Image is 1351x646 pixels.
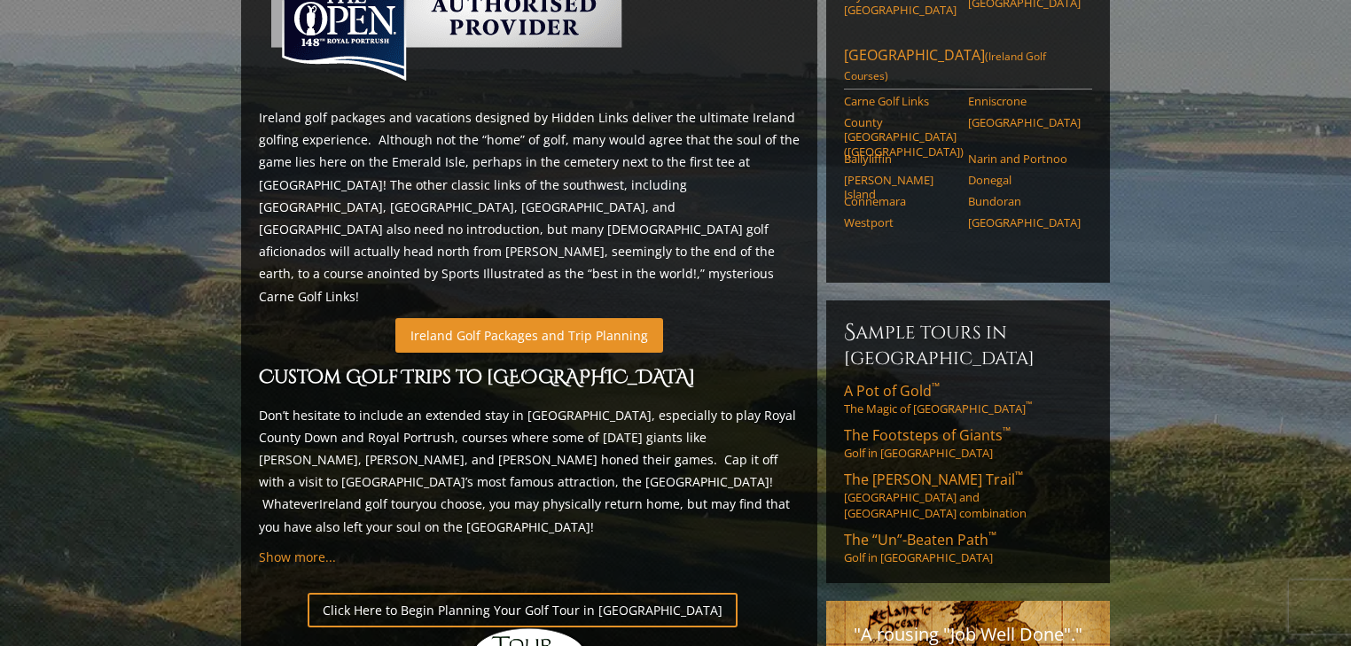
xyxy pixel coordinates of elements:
[1026,400,1032,411] sup: ™
[844,530,1092,565] a: The “Un”-Beaten Path™Golf in [GEOGRAPHIC_DATA]
[844,94,957,108] a: Carne Golf Links
[308,593,738,627] a: Click Here to Begin Planning Your Golf Tour in [GEOGRAPHIC_DATA]
[988,528,996,543] sup: ™
[844,470,1092,521] a: The [PERSON_NAME] Trail™[GEOGRAPHIC_DATA] and [GEOGRAPHIC_DATA] combination
[259,363,800,393] h2: Custom Golf Trips to [GEOGRAPHIC_DATA]
[1003,424,1011,439] sup: ™
[968,94,1081,108] a: Enniscrone
[844,381,940,401] span: A Pot of Gold
[844,115,957,159] a: County [GEOGRAPHIC_DATA] ([GEOGRAPHIC_DATA])
[844,45,1092,90] a: [GEOGRAPHIC_DATA](Ireland Golf Courses)
[259,106,800,307] p: Ireland golf packages and vacations designed by Hidden Links deliver the ultimate Ireland golfing...
[844,194,957,208] a: Connemara
[844,173,957,202] a: [PERSON_NAME] Island
[844,425,1011,445] span: The Footsteps of Giants
[932,379,940,394] sup: ™
[395,318,663,353] a: Ireland Golf Packages and Trip Planning
[968,115,1081,129] a: [GEOGRAPHIC_DATA]
[844,318,1092,370] h6: Sample Tours in [GEOGRAPHIC_DATA]
[259,404,800,538] p: Don’t hesitate to include an extended stay in [GEOGRAPHIC_DATA], especially to play Royal County ...
[319,495,416,512] a: Ireland golf tour
[844,49,1046,83] span: (Ireland Golf Courses)
[1015,468,1023,483] sup: ™
[259,549,336,565] a: Show more...
[844,152,957,166] a: Ballyliffin
[844,470,1023,489] span: The [PERSON_NAME] Trail
[844,381,1092,416] a: A Pot of Gold™The Magic of [GEOGRAPHIC_DATA]™
[968,152,1081,166] a: Narin and Portnoo
[968,215,1081,230] a: [GEOGRAPHIC_DATA]
[844,530,996,549] span: The “Un”-Beaten Path
[844,215,957,230] a: Westport
[844,425,1092,461] a: The Footsteps of Giants™Golf in [GEOGRAPHIC_DATA]
[968,173,1081,187] a: Donegal
[968,194,1081,208] a: Bundoran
